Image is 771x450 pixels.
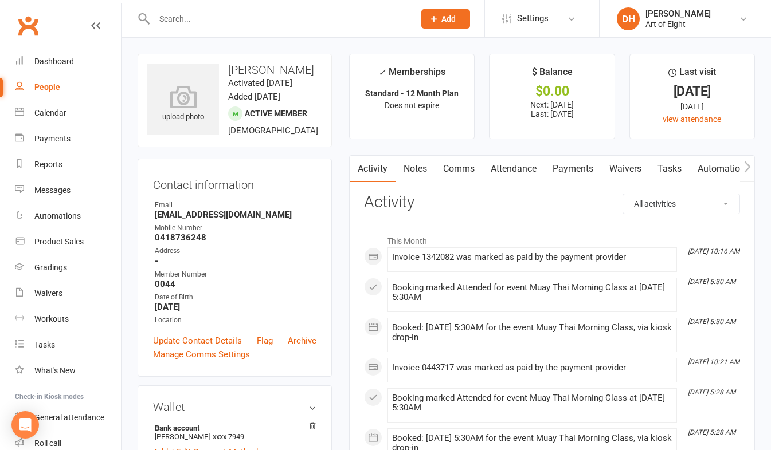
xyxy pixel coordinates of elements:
div: Tasks [34,340,55,349]
a: Clubworx [14,11,42,40]
div: Open Intercom Messenger [11,411,39,439]
i: ✓ [378,67,386,78]
span: [DEMOGRAPHIC_DATA] [228,125,318,136]
p: Next: [DATE] Last: [DATE] [500,100,604,119]
time: Added [DATE] [228,92,280,102]
a: Attendance [483,156,545,182]
h3: Activity [364,194,740,211]
time: Activated [DATE] [228,78,292,88]
a: Waivers [15,281,121,306]
div: People [34,82,60,92]
span: xxxx 7949 [213,432,244,441]
div: $0.00 [500,85,604,97]
div: Date of Birth [155,292,316,303]
a: People [15,74,121,100]
div: Calendar [34,108,66,117]
li: This Month [364,229,740,247]
li: [PERSON_NAME] [153,422,316,443]
strong: [EMAIL_ADDRESS][DOMAIN_NAME] [155,210,316,220]
a: Archive [288,334,316,348]
div: Booked: [DATE] 5:30AM for the event Muay Thai Morning Class, via kiosk drop-in [392,323,672,342]
div: Gradings [34,263,67,272]
i: [DATE] 10:21 AM [688,358,739,366]
a: Flag [257,334,273,348]
button: Add [421,9,470,29]
div: Location [155,315,316,326]
h3: Wallet [153,401,316,413]
i: [DATE] 10:16 AM [688,247,739,255]
div: [DATE] [640,100,744,113]
i: [DATE] 5:28 AM [688,428,735,436]
span: Does not expire [385,101,439,110]
div: General attendance [34,413,104,422]
a: Tasks [15,332,121,358]
a: Waivers [601,156,649,182]
div: Memberships [378,65,445,86]
div: Booking marked Attended for event Muay Thai Morning Class at [DATE] 5:30AM [392,283,672,302]
h3: Contact information [153,174,316,191]
a: Messages [15,177,121,203]
div: Member Number [155,269,316,280]
div: Waivers [34,289,62,298]
a: Calendar [15,100,121,126]
div: Automations [34,211,81,220]
a: General attendance kiosk mode [15,405,121,431]
span: Settings [517,6,549,31]
a: Gradings [15,255,121,281]
div: Dashboard [34,57,74,66]
span: Active member [245,109,307,118]
strong: - [155,256,316,266]
strong: 0418736248 [155,232,316,243]
strong: Bank account [155,424,311,432]
span: Add [441,14,456,23]
a: Product Sales [15,229,121,255]
input: Search... [151,11,406,27]
div: [PERSON_NAME] [645,9,711,19]
div: Last visit [668,65,716,85]
strong: [DATE] [155,302,316,312]
div: Roll call [34,439,61,448]
div: $ Balance [532,65,573,85]
div: Messages [34,185,71,195]
a: Manage Comms Settings [153,348,250,361]
a: Notes [396,156,435,182]
div: upload photo [147,85,219,123]
a: Payments [545,156,601,182]
div: Mobile Number [155,223,316,234]
div: Reports [34,160,62,169]
div: Address [155,246,316,256]
a: Payments [15,126,121,152]
i: [DATE] 5:28 AM [688,388,735,396]
a: Automations [15,203,121,229]
div: Product Sales [34,237,84,246]
a: Update Contact Details [153,334,242,348]
div: [DATE] [640,85,744,97]
div: Invoice 1342082 was marked as paid by the payment provider [392,252,672,262]
div: What's New [34,366,76,375]
div: Workouts [34,314,69,323]
a: Dashboard [15,49,121,74]
a: Workouts [15,306,121,332]
div: Booking marked Attended for event Muay Thai Morning Class at [DATE] 5:30AM [392,393,672,413]
strong: Standard - 12 Month Plan [365,89,459,98]
a: Reports [15,152,121,177]
strong: 0044 [155,279,316,289]
a: Comms [435,156,483,182]
div: Art of Eight [645,19,711,29]
div: DH [617,7,640,30]
div: Payments [34,134,71,143]
a: What's New [15,358,121,384]
a: Activity [350,156,396,182]
a: Tasks [649,156,690,182]
a: Automations [690,156,758,182]
i: [DATE] 5:30 AM [688,318,735,326]
h3: [PERSON_NAME] [147,64,322,76]
div: Email [155,200,316,211]
a: view attendance [663,115,721,124]
div: Invoice 0443717 was marked as paid by the payment provider [392,363,672,373]
i: [DATE] 5:30 AM [688,278,735,286]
